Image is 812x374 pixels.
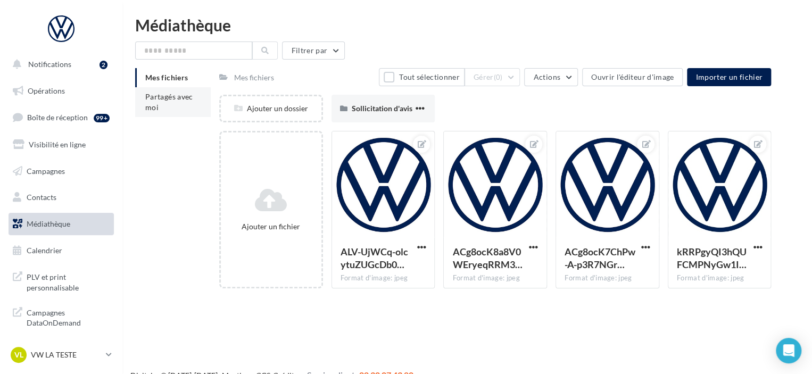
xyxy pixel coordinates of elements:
span: Actions [533,72,560,81]
div: Format d'image: jpeg [452,273,538,283]
a: Médiathèque [6,213,116,235]
div: Médiathèque [135,17,799,33]
span: PLV et print personnalisable [27,270,110,293]
a: PLV et print personnalisable [6,265,116,297]
span: (0) [494,73,503,81]
span: Visibilité en ligne [29,140,86,149]
span: Partagés avec moi [145,92,193,112]
span: Campagnes DataOnDemand [27,305,110,328]
div: Ajouter un fichier [225,221,317,232]
a: Boîte de réception99+ [6,106,116,129]
a: Opérations [6,80,116,102]
span: ACg8ocK7ChPw-A-p3R7NGruEflCAhzHuaBi4MxWcKgerZAb4k_6CxuYi [565,246,635,270]
a: Calendrier [6,239,116,262]
div: Ajouter un dossier [221,103,321,114]
span: Importer un fichier [695,72,763,81]
button: Ouvrir l'éditeur d'image [582,68,683,86]
div: Format d'image: jpeg [677,273,763,283]
div: 2 [100,61,107,69]
span: VL [14,350,23,360]
span: Calendrier [27,246,62,255]
div: 99+ [94,114,110,122]
span: Notifications [28,60,71,69]
div: Format d'image: jpeg [341,273,426,283]
button: Tout sélectionner [379,68,464,86]
span: Médiathèque [27,219,70,228]
button: Gérer(0) [465,68,520,86]
a: Campagnes DataOnDemand [6,301,116,333]
button: Actions [524,68,577,86]
span: kRRPgyQI3hQUFCMPNyGw1IeaX4CRjufK_gFs4N3pN3RYq9ncBemb5HnwQ53UGqWnEU4MXex3aZDfYbsIeQ=s0 [677,246,747,270]
div: Open Intercom Messenger [776,338,801,363]
a: Visibilité en ligne [6,134,116,156]
a: VL VW LA TESTE [9,345,114,365]
button: Importer un fichier [687,68,771,86]
p: VW LA TESTE [31,350,102,360]
div: Format d'image: jpeg [565,273,650,283]
a: Campagnes [6,160,116,182]
span: Opérations [28,86,65,95]
button: Filtrer par [282,41,345,60]
button: Notifications 2 [6,53,112,76]
span: ALV-UjWCq-olcytuZUGcDb0xy2ZjPwxfhLdRYv_McidedkU-xByTT6Eu [341,246,408,270]
span: Campagnes [27,166,65,175]
span: Mes fichiers [145,73,188,82]
span: Contacts [27,193,56,202]
span: Sollicitation d'avis [352,104,412,113]
div: Mes fichiers [234,72,274,83]
span: Boîte de réception [27,113,88,122]
span: ACg8ocK8a8V0WEryeqRRM3ujrETJuOcnLL6NbWRemX0AcFPkt0DhDMRx [452,246,522,270]
a: Contacts [6,186,116,209]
